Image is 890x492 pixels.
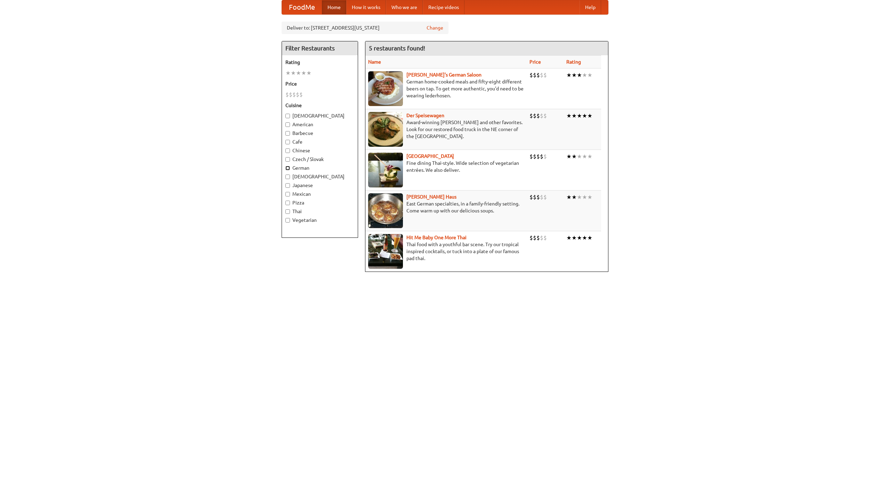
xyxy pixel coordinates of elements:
li: ★ [577,71,582,79]
label: Chinese [285,147,354,154]
label: Barbecue [285,130,354,137]
li: $ [543,193,547,201]
img: speisewagen.jpg [368,112,403,147]
a: Who we are [386,0,423,14]
li: $ [540,193,543,201]
a: [PERSON_NAME]'s German Saloon [406,72,482,78]
li: ★ [577,112,582,120]
li: $ [540,234,543,242]
li: ★ [306,69,311,77]
li: $ [299,91,303,98]
li: $ [296,91,299,98]
li: $ [543,112,547,120]
li: $ [529,112,533,120]
img: satay.jpg [368,153,403,187]
p: Award-winning [PERSON_NAME] and other favorites. Look for our restored food truck in the NE corne... [368,119,524,140]
li: ★ [587,234,592,242]
label: Czech / Slovak [285,156,354,163]
li: ★ [582,153,587,160]
li: ★ [296,69,301,77]
li: $ [540,71,543,79]
a: How it works [346,0,386,14]
label: Pizza [285,199,354,206]
a: Price [529,59,541,65]
li: $ [536,112,540,120]
input: Czech / Slovak [285,157,290,162]
img: kohlhaus.jpg [368,193,403,228]
input: Japanese [285,183,290,188]
li: $ [536,234,540,242]
li: $ [285,91,289,98]
li: $ [540,153,543,160]
label: Mexican [285,191,354,197]
li: ★ [572,193,577,201]
h4: Filter Restaurants [282,41,358,55]
li: ★ [577,193,582,201]
h5: Price [285,80,354,87]
li: $ [533,193,536,201]
label: [DEMOGRAPHIC_DATA] [285,112,354,119]
li: $ [536,71,540,79]
p: Fine dining Thai-style. Wide selection of vegetarian entrées. We also deliver. [368,160,524,174]
label: Vegetarian [285,217,354,224]
label: Cafe [285,138,354,145]
li: ★ [301,69,306,77]
li: ★ [582,71,587,79]
li: ★ [566,112,572,120]
h5: Rating [285,59,354,66]
a: Change [427,24,443,31]
a: Rating [566,59,581,65]
li: $ [536,193,540,201]
li: $ [543,71,547,79]
li: $ [533,153,536,160]
p: Thai food with a youthful bar scene. Try our tropical inspired cocktails, or tuck into a plate of... [368,241,524,262]
a: Help [580,0,601,14]
a: Der Speisewagen [406,113,444,118]
label: German [285,164,354,171]
li: ★ [587,193,592,201]
li: $ [540,112,543,120]
li: ★ [285,69,291,77]
li: $ [529,71,533,79]
a: Home [322,0,346,14]
li: ★ [577,234,582,242]
a: Name [368,59,381,65]
li: ★ [566,71,572,79]
ng-pluralize: 5 restaurants found! [369,45,425,51]
a: [GEOGRAPHIC_DATA] [406,153,454,159]
input: American [285,122,290,127]
a: [PERSON_NAME] Haus [406,194,456,200]
li: ★ [572,71,577,79]
input: Mexican [285,192,290,196]
div: Deliver to: [STREET_ADDRESS][US_STATE] [282,22,448,34]
li: $ [529,153,533,160]
li: ★ [566,193,572,201]
p: East German specialties, in a family-friendly setting. Come warm up with our delicious soups. [368,200,524,214]
li: ★ [572,153,577,160]
li: $ [536,153,540,160]
label: Thai [285,208,354,215]
li: ★ [566,153,572,160]
input: German [285,166,290,170]
input: [DEMOGRAPHIC_DATA] [285,175,290,179]
li: $ [289,91,292,98]
li: $ [529,234,533,242]
li: $ [533,71,536,79]
a: Recipe videos [423,0,464,14]
li: ★ [291,69,296,77]
li: $ [543,234,547,242]
label: Japanese [285,182,354,189]
input: Cafe [285,140,290,144]
img: babythai.jpg [368,234,403,269]
input: Barbecue [285,131,290,136]
h5: Cuisine [285,102,354,109]
label: [DEMOGRAPHIC_DATA] [285,173,354,180]
li: ★ [587,71,592,79]
li: ★ [582,193,587,201]
input: Pizza [285,201,290,205]
p: German home-cooked meals and fifty-eight different beers on tap. To get more authentic, you'd nee... [368,78,524,99]
li: ★ [577,153,582,160]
